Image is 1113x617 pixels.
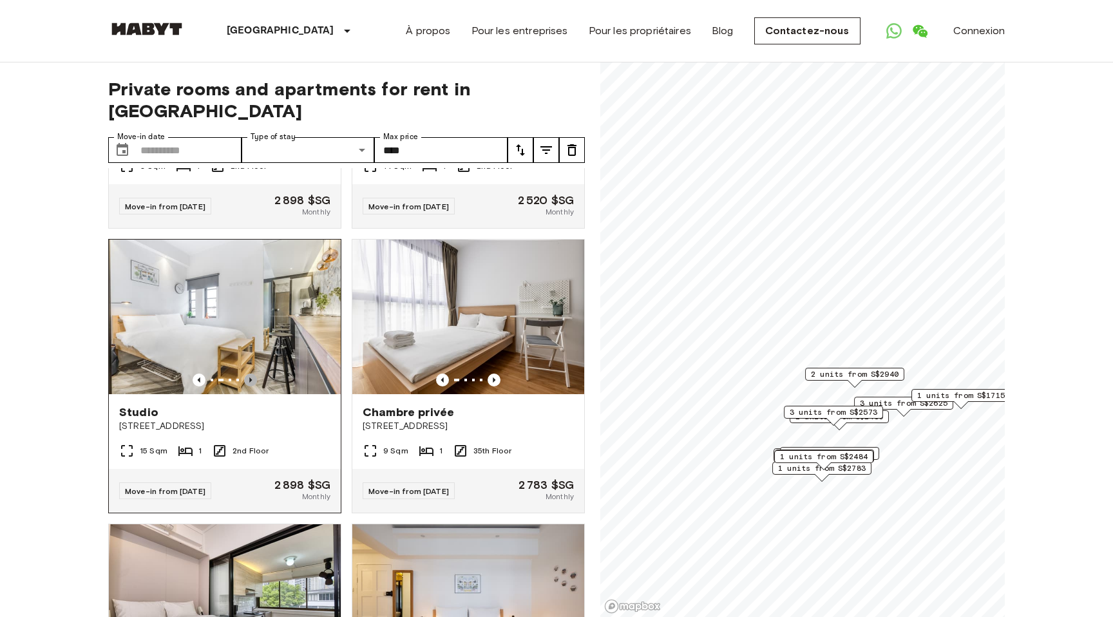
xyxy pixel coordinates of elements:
div: Map marker [780,447,879,467]
a: Contactez-nous [754,17,861,44]
span: 2 520 $SG [518,195,574,206]
button: tune [533,137,559,163]
label: Type of stay [251,131,296,142]
div: Map marker [790,410,889,430]
img: Habyt [108,23,185,35]
div: Map marker [772,462,871,482]
div: Map marker [774,448,873,468]
a: Blog [712,23,734,39]
button: tune [559,137,585,163]
button: Previous image [244,374,257,386]
a: Open WeChat [907,18,933,44]
a: Marketing picture of unit SG-01-098-001-001Previous imagePrevious imageChambre privée[STREET_ADDR... [352,239,585,513]
span: Monthly [302,491,330,502]
span: Private rooms and apartments for rent in [GEOGRAPHIC_DATA] [108,78,585,122]
span: 2nd Floor [233,445,269,457]
span: 2 898 $SG [274,195,330,206]
span: Monthly [546,206,574,218]
img: Marketing picture of unit SG-01-098-001-001 [352,240,584,394]
button: Previous image [488,374,500,386]
div: Map marker [805,368,904,388]
a: Pour les entreprises [471,23,568,39]
div: Map marker [774,450,873,470]
img: Marketing picture of unit SG-01-055-002-01 [109,240,341,394]
div: Map marker [911,389,1011,409]
span: 1 units from S$2520 [786,448,873,459]
button: Choose date [109,137,135,163]
a: À propos [406,23,450,39]
span: 1 [439,445,442,457]
span: [STREET_ADDRESS] [363,420,574,433]
span: [STREET_ADDRESS] [119,420,330,433]
button: Previous image [193,374,205,386]
span: 2 units from S$2342 [779,449,867,460]
button: Previous image [436,374,449,386]
span: Move-in from [DATE] [125,202,205,211]
label: Max price [383,131,418,142]
span: 1 units from S$2484 [780,451,868,462]
div: Map marker [854,397,953,417]
span: Move-in from [DATE] [125,486,205,496]
a: Mapbox logo [604,599,661,614]
span: Move-in from [DATE] [368,202,449,211]
span: 9 Sqm [383,445,408,457]
span: 15 Sqm [140,445,167,457]
span: Monthly [546,491,574,502]
div: Map marker [784,406,883,426]
span: 35th Floor [473,445,512,457]
button: tune [508,137,533,163]
span: 2 783 $SG [518,479,574,491]
span: Monthly [302,206,330,218]
span: Chambre privée [363,404,454,420]
span: 3 units from S$2573 [790,406,877,418]
span: 1 units from S$1715 [917,390,1005,401]
span: 2 units from S$2940 [811,368,899,380]
a: Pour les propriétaires [589,23,691,39]
p: [GEOGRAPHIC_DATA] [227,23,334,39]
a: Open WhatsApp [881,18,907,44]
span: Move-in from [DATE] [368,486,449,496]
a: Connexion [953,23,1005,39]
label: Move-in date [117,131,165,142]
span: 2 898 $SG [274,479,330,491]
span: 1 [198,445,202,457]
a: Marketing picture of unit SG-01-055-002-01Marketing picture of unit SG-01-055-002-01Previous imag... [108,239,341,513]
span: Studio [119,404,158,420]
span: 3 units from S$2625 [860,397,947,409]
